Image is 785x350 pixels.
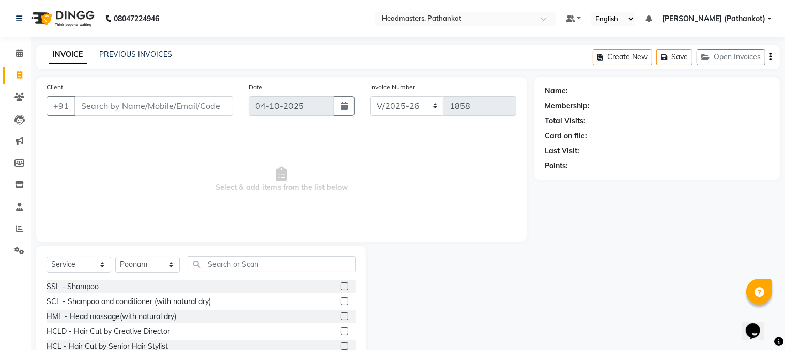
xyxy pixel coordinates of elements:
[47,83,63,92] label: Client
[47,326,170,337] div: HCLD - Hair Cut by Creative Director
[188,256,356,272] input: Search or Scan
[26,4,97,33] img: logo
[47,128,516,231] span: Select & add items from the list below
[656,49,692,65] button: Save
[545,116,586,126] div: Total Visits:
[545,146,579,156] div: Last Visit:
[114,4,159,33] b: 08047224946
[545,131,587,141] div: Card on file:
[99,50,172,59] a: PREVIOUS INVOICES
[697,49,765,65] button: Open Invoices
[370,83,415,92] label: Invoice Number
[47,281,99,292] div: SSL - Shampoo
[593,49,652,65] button: Create New
[47,311,176,322] div: HML - Head massage(with natural dry)
[47,96,75,116] button: +91
[249,83,263,92] label: Date
[49,45,87,64] a: INVOICE
[545,86,568,97] div: Name:
[47,296,211,307] div: SCL - Shampoo and conditioner (with natural dry)
[662,13,765,24] span: [PERSON_NAME] (Pathankot)
[742,309,775,340] iframe: chat widget
[74,96,233,116] input: Search by Name/Mobile/Email/Code
[545,161,568,171] div: Points:
[545,101,590,112] div: Membership:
